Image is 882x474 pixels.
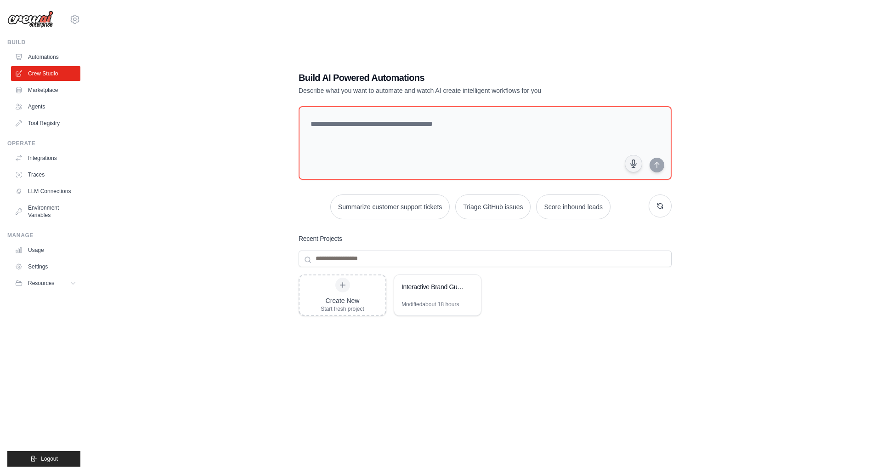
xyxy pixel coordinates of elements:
div: Start fresh project [321,305,364,313]
a: LLM Connections [11,184,80,199]
span: Logout [41,455,58,463]
span: Resources [28,280,54,287]
h1: Build AI Powered Automations [299,71,607,84]
a: Tool Registry [11,116,80,131]
button: Resources [11,276,80,291]
div: Modified about 18 hours [401,301,459,308]
a: Marketplace [11,83,80,97]
a: Settings [11,259,80,274]
a: Integrations [11,151,80,166]
a: Agents [11,99,80,114]
button: Get new suggestions [649,194,672,217]
a: Environment Variables [11,200,80,223]
a: Usage [11,243,80,257]
a: Traces [11,167,80,182]
img: Logo [7,11,53,28]
button: Click to speak your automation idea [625,155,642,172]
div: Build [7,39,80,46]
div: Manage [7,232,80,239]
a: Automations [11,50,80,64]
div: Interactive Brand Guidelines Assistant [401,282,464,291]
p: Describe what you want to automate and watch AI create intelligent workflows for you [299,86,607,95]
button: Summarize customer support tickets [330,194,450,219]
button: Triage GitHub issues [455,194,531,219]
button: Logout [7,451,80,467]
button: Score inbound leads [536,194,611,219]
div: Operate [7,140,80,147]
a: Crew Studio [11,66,80,81]
h3: Recent Projects [299,234,342,243]
div: Create New [321,296,364,305]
